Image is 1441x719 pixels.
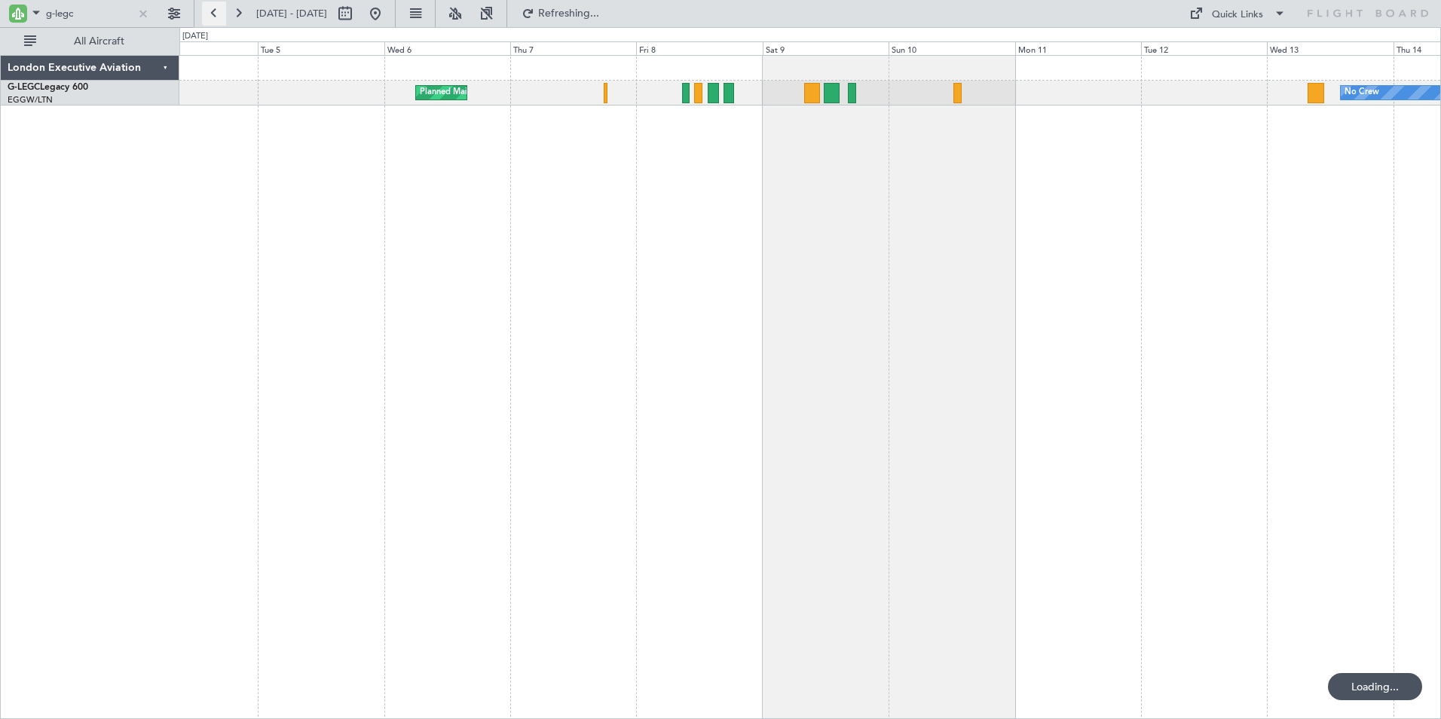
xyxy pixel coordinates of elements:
div: Wed 13 [1267,41,1393,55]
span: Refreshing... [537,8,601,19]
div: Mon 11 [1015,41,1141,55]
button: Refreshing... [515,2,605,26]
div: [DATE] [182,30,208,43]
div: No Crew [1345,81,1379,104]
span: [DATE] - [DATE] [256,7,327,20]
a: G-LEGCLegacy 600 [8,83,88,92]
div: Thu 7 [510,41,636,55]
div: Quick Links [1212,8,1263,23]
span: All Aircraft [39,36,159,47]
div: Tue 12 [1141,41,1267,55]
div: Wed 6 [384,41,510,55]
div: Mon 4 [132,41,258,55]
div: Fri 8 [636,41,762,55]
span: G-LEGC [8,83,40,92]
div: Sat 9 [763,41,889,55]
button: Quick Links [1182,2,1293,26]
a: EGGW/LTN [8,94,53,106]
div: Sun 10 [889,41,1014,55]
div: Planned Maint [GEOGRAPHIC_DATA] ([GEOGRAPHIC_DATA]) [420,81,657,104]
button: All Aircraft [17,29,164,54]
input: A/C (Reg. or Type) [46,2,133,25]
div: Tue 5 [258,41,384,55]
div: Loading... [1328,673,1422,700]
